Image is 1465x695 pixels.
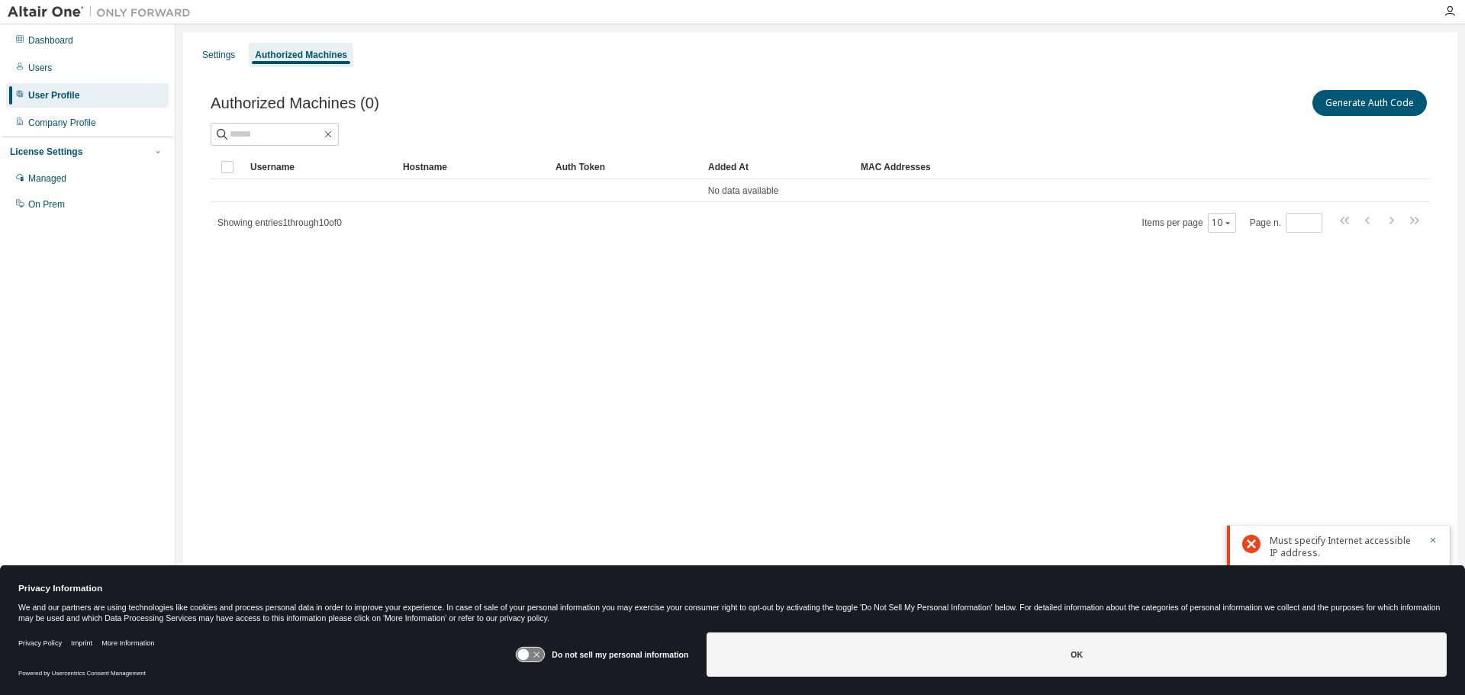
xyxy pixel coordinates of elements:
div: On Prem [28,198,65,211]
div: Users [28,62,52,74]
div: MAC Addresses [861,155,1270,179]
img: Altair One [8,5,198,20]
div: User Profile [28,89,79,101]
div: Authorized Machines [255,49,347,61]
span: Page n. [1250,213,1322,233]
div: Managed [28,172,66,185]
div: Username [250,155,391,179]
div: Hostname [403,155,543,179]
div: Settings [202,49,235,61]
div: Auth Token [555,155,696,179]
div: Must specify Internet accessible IP address. [1270,535,1419,559]
div: Added At [708,155,848,179]
button: 10 [1212,217,1232,229]
div: Company Profile [28,117,96,129]
span: Items per page [1142,213,1236,233]
div: License Settings [10,146,82,158]
div: Dashboard [28,34,73,47]
span: Authorized Machines (0) [211,95,379,112]
td: No data available [211,179,1276,202]
button: Generate Auth Code [1312,90,1427,116]
span: Showing entries 1 through 10 of 0 [217,217,342,228]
